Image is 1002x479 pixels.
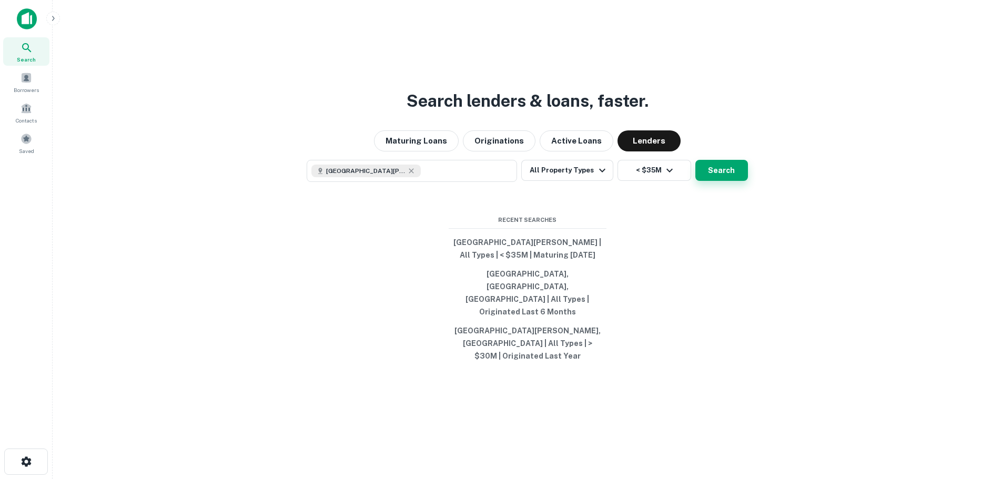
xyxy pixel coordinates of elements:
[407,88,649,114] h3: Search lenders & loans, faster.
[3,37,49,66] a: Search
[374,130,459,151] button: Maturing Loans
[14,86,39,94] span: Borrowers
[3,129,49,157] a: Saved
[449,233,606,264] button: [GEOGRAPHIC_DATA][PERSON_NAME] | All Types | < $35M | Maturing [DATE]
[19,147,34,155] span: Saved
[449,264,606,321] button: [GEOGRAPHIC_DATA], [GEOGRAPHIC_DATA], [GEOGRAPHIC_DATA] | All Types | Originated Last 6 Months
[618,130,681,151] button: Lenders
[540,130,613,151] button: Active Loans
[521,160,613,181] button: All Property Types
[3,98,49,127] a: Contacts
[17,8,37,29] img: capitalize-icon.png
[949,395,1002,445] iframe: Chat Widget
[326,166,405,176] span: [GEOGRAPHIC_DATA][PERSON_NAME], [GEOGRAPHIC_DATA]
[449,216,606,225] span: Recent Searches
[3,68,49,96] a: Borrowers
[695,160,748,181] button: Search
[618,160,691,181] button: < $35M
[463,130,535,151] button: Originations
[16,116,37,125] span: Contacts
[307,160,517,182] button: [GEOGRAPHIC_DATA][PERSON_NAME], [GEOGRAPHIC_DATA]
[449,321,606,365] button: [GEOGRAPHIC_DATA][PERSON_NAME], [GEOGRAPHIC_DATA] | All Types | > $30M | Originated Last Year
[17,55,36,64] span: Search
